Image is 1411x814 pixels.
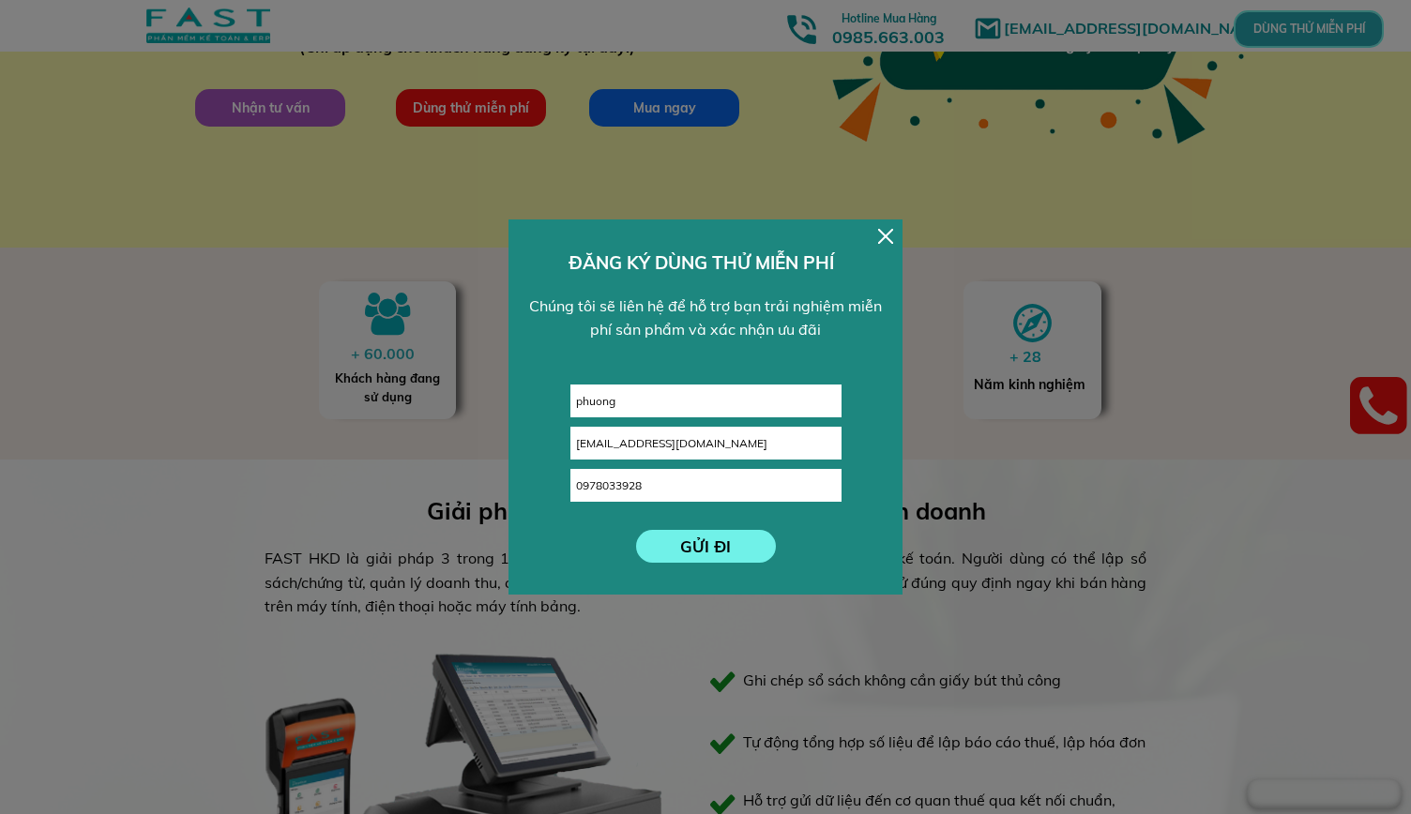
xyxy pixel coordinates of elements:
[571,385,841,416] input: Họ và tên
[521,294,891,342] div: Chúng tôi sẽ liên hệ để hỗ trợ bạn trải nghiệm miễn phí sản phẩm và xác nhận ưu đãi
[571,428,841,459] input: Email
[569,249,843,277] h3: ĐĂNG KÝ DÙNG THỬ MIỄN PHÍ
[571,470,841,501] input: Số điện thoại
[636,530,776,563] p: GỬI ĐI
